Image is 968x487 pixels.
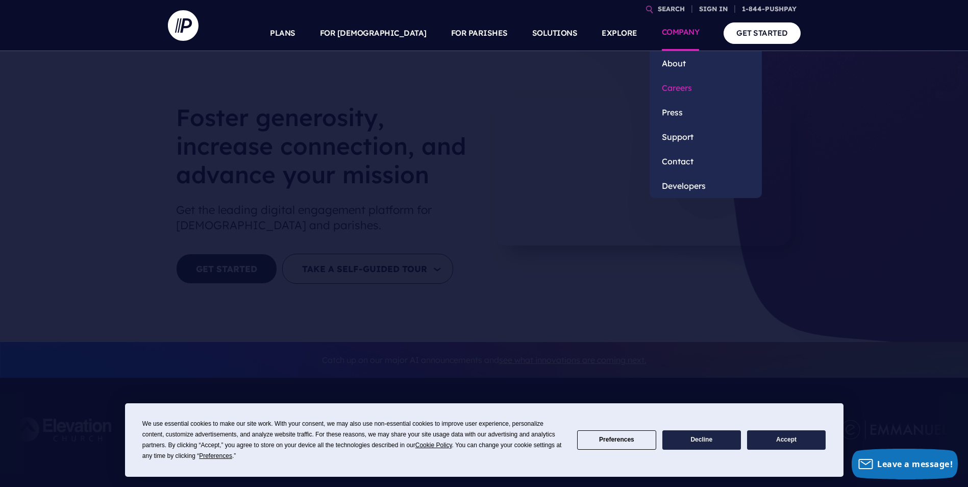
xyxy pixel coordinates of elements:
a: COMPANY [662,15,700,51]
button: Accept [747,430,826,450]
a: Support [650,125,762,149]
span: Cookie Policy [415,442,452,449]
a: FOR [DEMOGRAPHIC_DATA] [320,15,427,51]
button: Preferences [577,430,656,450]
a: Contact [650,149,762,174]
a: Press [650,100,762,125]
div: We use essential cookies to make our site work. With your consent, we may also use non-essential ... [142,419,565,461]
a: About [650,51,762,76]
a: FOR PARISHES [451,15,508,51]
button: Leave a message! [852,449,958,479]
a: Careers [650,76,762,100]
button: Decline [662,430,741,450]
div: Cookie Consent Prompt [125,403,843,477]
a: PLANS [270,15,295,51]
a: Developers [650,174,762,198]
a: EXPLORE [602,15,637,51]
span: Preferences [199,452,232,459]
span: Leave a message! [877,458,953,470]
a: GET STARTED [724,22,801,43]
a: SOLUTIONS [532,15,578,51]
